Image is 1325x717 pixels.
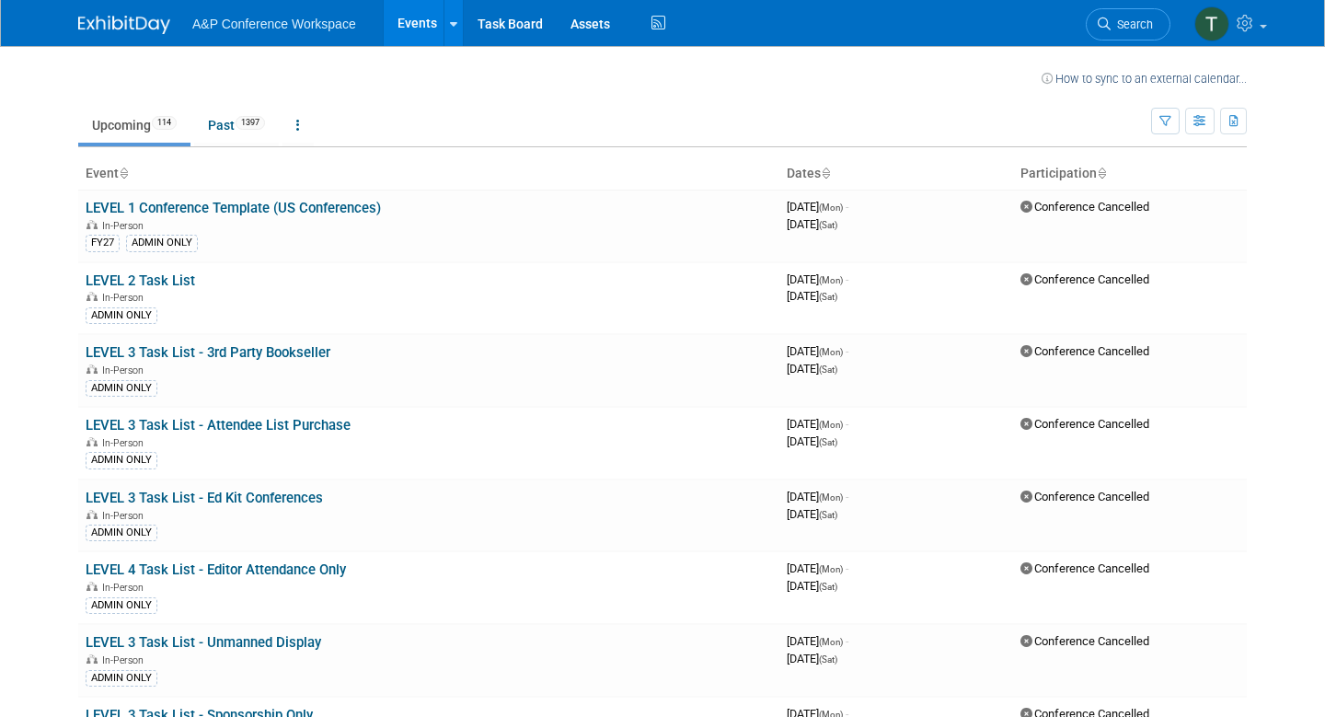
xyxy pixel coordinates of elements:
[787,217,837,231] span: [DATE]
[787,362,837,376] span: [DATE]
[787,289,837,303] span: [DATE]
[819,364,837,375] span: (Sat)
[102,220,149,232] span: In-Person
[152,116,177,130] span: 114
[86,292,98,301] img: In-Person Event
[1020,561,1149,575] span: Conference Cancelled
[102,510,149,522] span: In-Person
[787,507,837,521] span: [DATE]
[787,490,848,503] span: [DATE]
[1111,17,1153,31] span: Search
[846,561,848,575] span: -
[86,452,157,468] div: ADMIN ONLY
[102,364,149,376] span: In-Person
[86,417,351,434] a: LEVEL 3 Task List - Attendee List Purchase
[819,654,837,665] span: (Sat)
[1013,158,1247,190] th: Participation
[102,654,149,666] span: In-Person
[819,347,843,357] span: (Mon)
[787,344,848,358] span: [DATE]
[787,634,848,648] span: [DATE]
[86,561,346,578] a: LEVEL 4 Task List - Editor Attendance Only
[846,634,848,648] span: -
[787,434,837,448] span: [DATE]
[819,582,837,592] span: (Sat)
[86,437,98,446] img: In-Person Event
[787,561,848,575] span: [DATE]
[86,525,157,541] div: ADMIN ONLY
[86,510,98,519] img: In-Person Event
[86,670,157,687] div: ADMIN ONLY
[1020,634,1149,648] span: Conference Cancelled
[819,275,843,285] span: (Mon)
[779,158,1013,190] th: Dates
[819,420,843,430] span: (Mon)
[86,490,323,506] a: LEVEL 3 Task List - Ed Kit Conferences
[846,272,848,286] span: -
[86,364,98,374] img: In-Person Event
[78,108,190,143] a: Upcoming114
[787,417,848,431] span: [DATE]
[194,108,279,143] a: Past1397
[819,510,837,520] span: (Sat)
[846,417,848,431] span: -
[86,654,98,664] img: In-Person Event
[126,235,198,251] div: ADMIN ONLY
[1020,200,1149,214] span: Conference Cancelled
[821,166,830,180] a: Sort by Start Date
[102,582,149,594] span: In-Person
[78,16,170,34] img: ExhibitDay
[1020,490,1149,503] span: Conference Cancelled
[1020,344,1149,358] span: Conference Cancelled
[102,437,149,449] span: In-Person
[787,200,848,214] span: [DATE]
[119,166,128,180] a: Sort by Event Name
[819,202,843,213] span: (Mon)
[78,158,779,190] th: Event
[1042,72,1247,86] a: How to sync to an external calendar...
[787,272,848,286] span: [DATE]
[846,490,848,503] span: -
[819,220,837,230] span: (Sat)
[1194,6,1229,41] img: Tia Ali
[86,344,330,361] a: LEVEL 3 Task List - 3rd Party Bookseller
[1086,8,1170,40] a: Search
[86,235,120,251] div: FY27
[192,17,356,31] span: A&P Conference Workspace
[1020,417,1149,431] span: Conference Cancelled
[819,492,843,503] span: (Mon)
[846,200,848,214] span: -
[236,116,265,130] span: 1397
[86,220,98,229] img: In-Person Event
[102,292,149,304] span: In-Person
[819,292,837,302] span: (Sat)
[787,652,837,665] span: [DATE]
[819,637,843,647] span: (Mon)
[86,634,321,651] a: LEVEL 3 Task List - Unmanned Display
[86,307,157,324] div: ADMIN ONLY
[86,582,98,591] img: In-Person Event
[86,200,381,216] a: LEVEL 1 Conference Template (US Conferences)
[819,437,837,447] span: (Sat)
[787,579,837,593] span: [DATE]
[846,344,848,358] span: -
[1097,166,1106,180] a: Sort by Participation Type
[86,272,195,289] a: LEVEL 2 Task List
[86,597,157,614] div: ADMIN ONLY
[1020,272,1149,286] span: Conference Cancelled
[819,564,843,574] span: (Mon)
[86,380,157,397] div: ADMIN ONLY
